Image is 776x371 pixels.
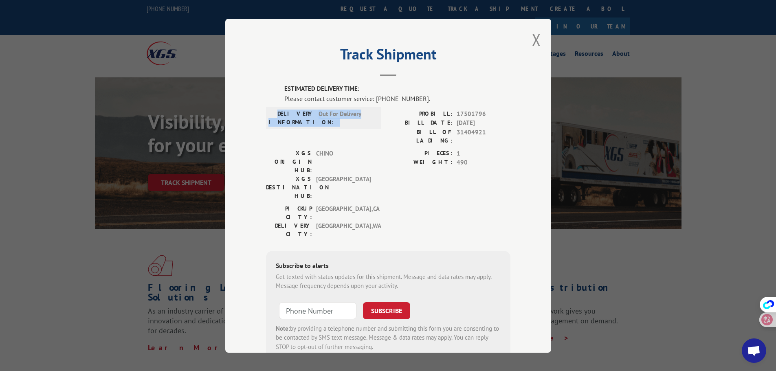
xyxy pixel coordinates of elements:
[284,93,510,103] div: Please contact customer service: [PHONE_NUMBER].
[266,174,312,200] label: XGS DESTINATION HUB:
[266,221,312,238] label: DELIVERY CITY:
[457,119,510,128] span: [DATE]
[316,204,371,221] span: [GEOGRAPHIC_DATA] , CA
[276,324,290,332] strong: Note:
[742,338,766,363] div: Open chat
[316,221,371,238] span: [GEOGRAPHIC_DATA] , WA
[276,324,501,351] div: by providing a telephone number and submitting this form you are consenting to be contacted by SM...
[388,158,453,167] label: WEIGHT:
[276,260,501,272] div: Subscribe to alerts
[457,158,510,167] span: 490
[388,119,453,128] label: BILL DATE:
[279,302,356,319] input: Phone Number
[316,174,371,200] span: [GEOGRAPHIC_DATA]
[532,29,541,50] button: Close modal
[319,109,374,126] span: Out For Delivery
[388,109,453,119] label: PROBILL:
[268,109,314,126] label: DELIVERY INFORMATION:
[457,127,510,145] span: 31404921
[266,204,312,221] label: PICKUP CITY:
[457,109,510,119] span: 17501796
[284,84,510,94] label: ESTIMATED DELIVERY TIME:
[276,272,501,290] div: Get texted with status updates for this shipment. Message and data rates may apply. Message frequ...
[388,149,453,158] label: PIECES:
[266,149,312,174] label: XGS ORIGIN HUB:
[457,149,510,158] span: 1
[363,302,410,319] button: SUBSCRIBE
[266,48,510,64] h2: Track Shipment
[388,127,453,145] label: BILL OF LADING:
[316,149,371,174] span: CHINO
